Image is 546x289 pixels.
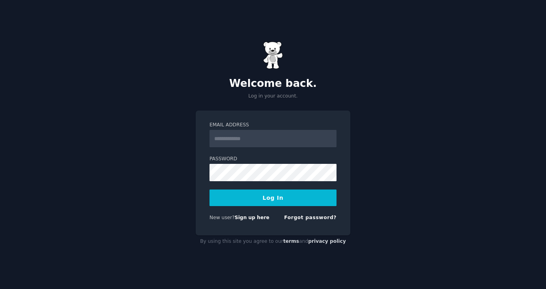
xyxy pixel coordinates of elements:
[209,156,337,163] label: Password
[283,238,299,244] a: terms
[235,215,269,220] a: Sign up here
[196,77,350,90] h2: Welcome back.
[263,41,283,69] img: Gummy Bear
[209,215,235,220] span: New user?
[308,238,346,244] a: privacy policy
[284,215,337,220] a: Forgot password?
[209,190,337,206] button: Log In
[196,93,350,100] p: Log in your account.
[196,235,350,248] div: By using this site you agree to our and
[209,122,337,129] label: Email Address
